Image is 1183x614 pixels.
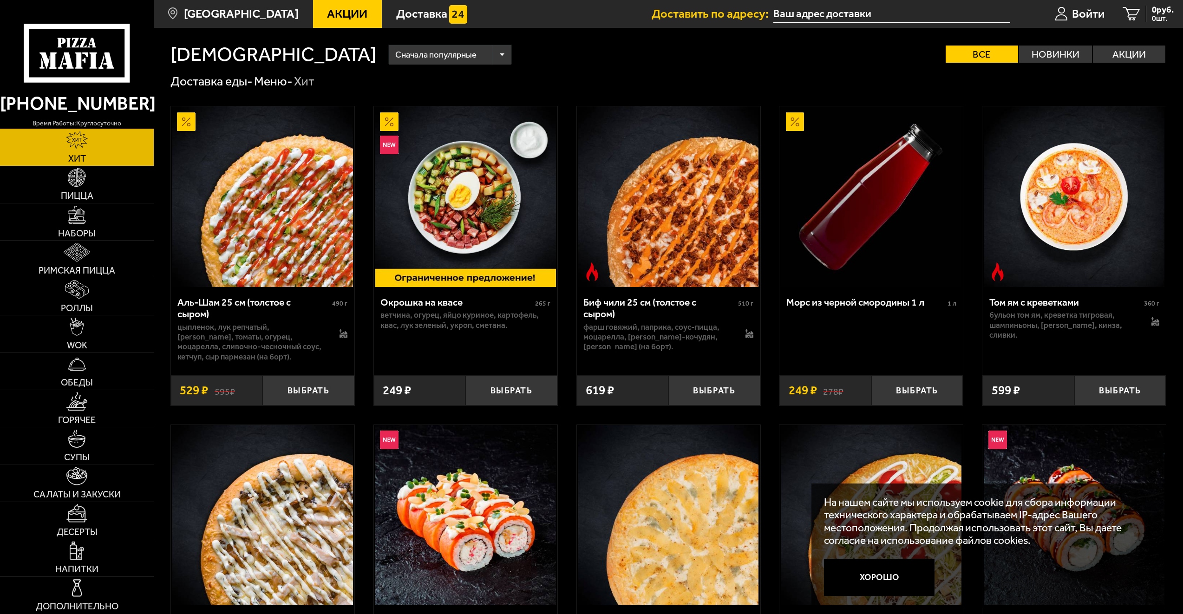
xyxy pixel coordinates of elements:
a: Острое блюдоБиф чили 25 см (толстое с сыром) [577,106,760,287]
input: Ваш адрес доставки [773,6,1010,23]
img: Груша горгондзола 25 см (толстое с сыром) [578,425,759,606]
img: 15daf4d41897b9f0e9f617042186c801.svg [449,5,468,24]
a: Острое блюдоТом ям с креветками [982,106,1166,287]
div: Морс из черной смородины 1 л [786,296,945,308]
button: Выбрать [668,375,760,405]
div: Хит [294,73,314,89]
span: 249 ₽ [383,384,411,397]
span: 360 г [1144,300,1159,307]
span: 510 г [738,300,753,307]
p: бульон том ям, креветка тигровая, шампиньоны, [PERSON_NAME], кинза, сливки. [989,310,1138,340]
img: Акционный [380,112,399,131]
img: Острое блюдо [583,262,601,281]
span: 0 шт. [1152,15,1174,22]
img: Морс из черной смородины 1 л [781,106,961,287]
button: Выбрать [871,375,963,405]
p: На нашем сайте мы используем cookie для сбора информации технического характера и обрабатываем IP... [824,496,1149,547]
span: 1 л [948,300,956,307]
a: Меню- [254,74,293,89]
label: Акции [1093,46,1166,63]
img: Запеченный ролл Гурмэ с лососем и угрём [984,425,1164,606]
s: 595 ₽ [215,384,235,397]
p: цыпленок, лук репчатый, [PERSON_NAME], томаты, огурец, моцарелла, сливочно-чесночный соус, кетчуп... [177,322,327,362]
span: Доставить по адресу: [652,8,773,20]
button: Выбрать [262,375,354,405]
img: Ролл с окунем в темпуре и лососем [375,425,556,606]
img: Акционный [177,112,196,131]
img: Аль-Шам 25 см (толстое с сыром) [172,106,353,287]
div: Окрошка на квасе [380,296,533,308]
span: Пицца [61,191,93,201]
span: Доставка [396,8,447,20]
label: Все [946,46,1019,63]
span: Войти [1072,8,1105,20]
span: Сначала популярные [395,43,477,66]
a: Доставка еды- [170,74,253,89]
span: Хит [68,154,86,163]
a: АкционныйНовинкаОкрошка на квасе [374,106,557,287]
span: [GEOGRAPHIC_DATA] [184,8,299,20]
span: Обеды [61,378,93,387]
a: Грибная с цыплёнком и сулугуни 25 см (толстое с сыром) [171,425,354,606]
div: Том ям с креветками [989,296,1142,308]
a: Цезарь 25 см (толстое с сыром) [779,425,963,606]
span: Дополнительно [36,602,118,611]
img: Окрошка на квасе [375,106,556,287]
img: Острое блюдо [988,262,1007,281]
img: Цезарь 25 см (толстое с сыром) [781,425,961,606]
span: Римская пицца [39,266,115,275]
img: Том ям с креветками [984,106,1164,287]
a: АкционныйАль-Шам 25 см (толстое с сыром) [171,106,354,287]
img: Акционный [786,112,804,131]
img: Новинка [988,431,1007,449]
span: Супы [64,453,90,462]
a: НовинкаЗапеченный ролл Гурмэ с лососем и угрём [982,425,1166,606]
div: Аль-Шам 25 см (толстое с сыром) [177,296,330,320]
img: Новинка [380,431,399,449]
a: АкционныйМорс из черной смородины 1 л [779,106,963,287]
span: WOK [67,341,87,350]
span: 529 ₽ [180,384,208,397]
span: 249 ₽ [789,384,817,397]
span: Роллы [61,304,93,313]
span: 490 г [332,300,347,307]
span: Акции [327,8,367,20]
span: Горячее [58,416,96,425]
p: фарш говяжий, паприка, соус-пицца, моцарелла, [PERSON_NAME]-кочудян, [PERSON_NAME] (на борт). [583,322,732,352]
span: 599 ₽ [992,384,1020,397]
span: 619 ₽ [586,384,614,397]
span: Десерты [57,528,98,537]
h1: [DEMOGRAPHIC_DATA] [170,45,376,64]
button: Выбрать [1074,375,1166,405]
span: Наборы [58,229,96,238]
img: Биф чили 25 см (толстое с сыром) [578,106,759,287]
span: Напитки [55,565,98,574]
p: ветчина, огурец, яйцо куриное, картофель, квас, лук зеленый, укроп, сметана. [380,310,550,330]
span: Салаты и закуски [33,490,121,499]
div: Биф чили 25 см (толстое с сыром) [583,296,736,320]
label: Новинки [1019,46,1092,63]
button: Хорошо [824,559,935,596]
img: Грибная с цыплёнком и сулугуни 25 см (толстое с сыром) [172,425,353,606]
s: 278 ₽ [823,384,843,397]
button: Выбрать [465,375,557,405]
span: 0 руб. [1152,6,1174,14]
a: НовинкаРолл с окунем в темпуре и лососем [374,425,557,606]
a: Груша горгондзола 25 см (толстое с сыром) [577,425,760,606]
img: Новинка [380,136,399,154]
span: 265 г [535,300,550,307]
